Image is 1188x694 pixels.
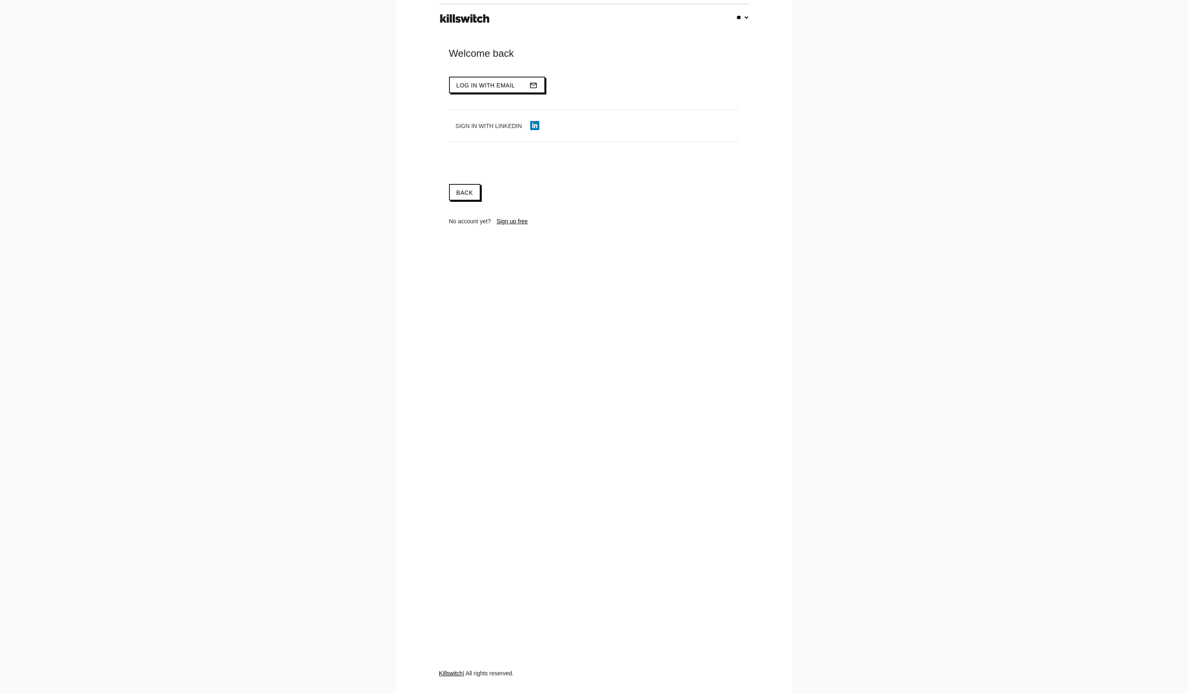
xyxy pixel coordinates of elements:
[456,123,522,129] span: Sign in with LinkedIn
[438,11,491,26] img: ks-logo-black-footer.png
[449,184,481,201] a: Back
[449,118,546,133] button: Sign in with LinkedIn
[529,77,538,93] i: mail_outline
[449,218,491,225] span: No account yet?
[439,670,463,677] a: Killswitch
[456,82,515,89] span: Log in with email
[530,121,539,130] img: linkedin-icon.png
[449,77,546,93] button: Log in with emailmail_outline
[449,47,739,60] div: Welcome back
[497,218,528,225] a: Sign up free
[439,669,749,694] div: | All rights reserved.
